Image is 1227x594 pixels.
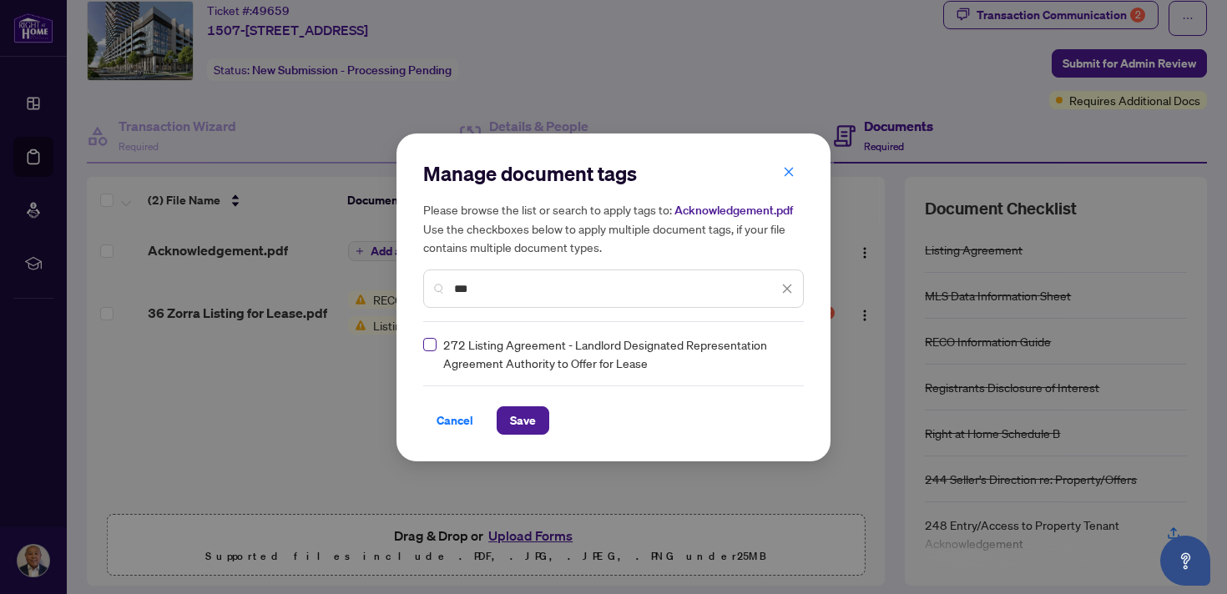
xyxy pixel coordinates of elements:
[443,335,794,372] span: 272 Listing Agreement - Landlord Designated Representation Agreement Authority to Offer for Lease
[423,160,804,187] h2: Manage document tags
[1160,536,1210,586] button: Open asap
[423,406,487,435] button: Cancel
[510,407,536,434] span: Save
[674,203,793,218] span: Acknowledgement.pdf
[437,407,473,434] span: Cancel
[781,283,793,294] span: close
[423,200,804,256] h5: Please browse the list or search to apply tags to: Use the checkboxes below to apply multiple doc...
[783,166,795,178] span: close
[497,406,549,435] button: Save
